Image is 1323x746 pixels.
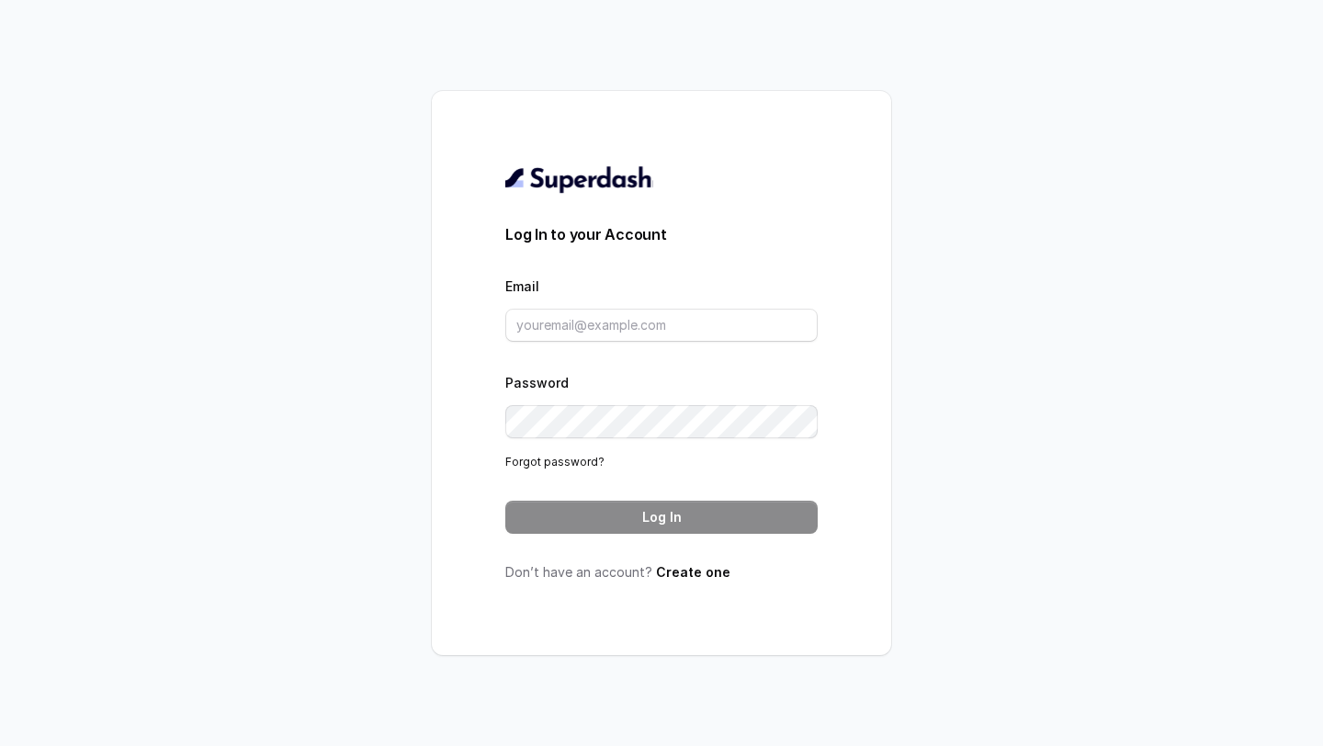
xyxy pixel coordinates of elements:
input: youremail@example.com [505,309,818,342]
label: Password [505,375,569,390]
a: Forgot password? [505,455,605,469]
h3: Log In to your Account [505,223,818,245]
label: Email [505,278,539,294]
a: Create one [656,564,730,580]
button: Log In [505,501,818,534]
img: light.svg [505,164,653,194]
p: Don’t have an account? [505,563,818,582]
